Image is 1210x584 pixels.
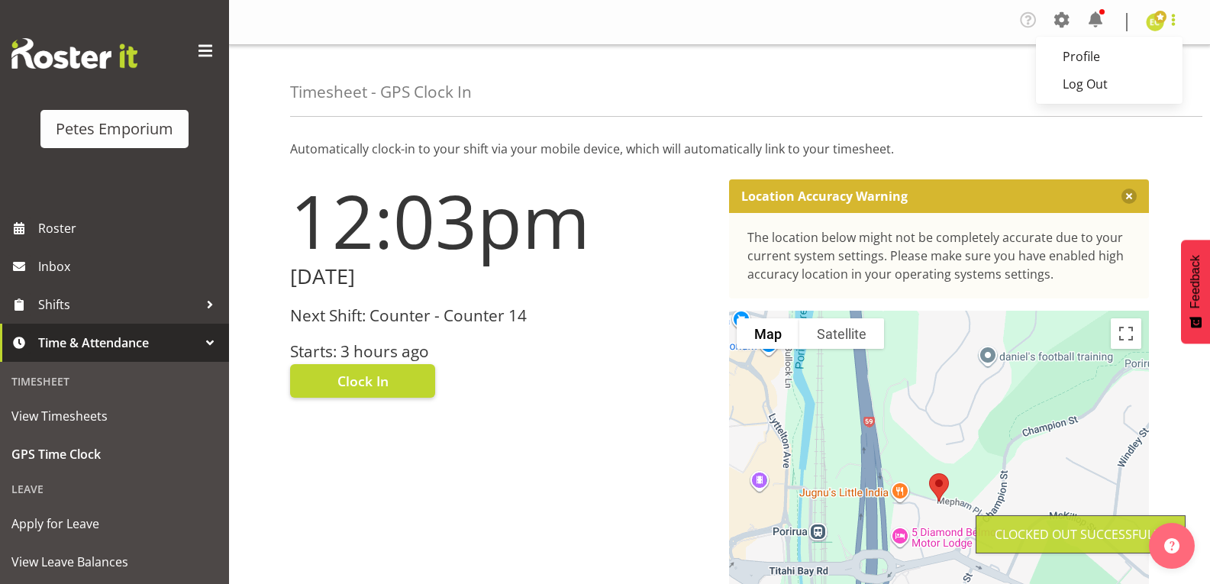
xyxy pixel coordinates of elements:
[1181,240,1210,344] button: Feedback - Show survey
[4,473,225,505] div: Leave
[337,371,389,391] span: Clock In
[737,318,799,349] button: Show street map
[11,443,218,466] span: GPS Time Clock
[290,265,711,289] h2: [DATE]
[11,405,218,428] span: View Timesheets
[11,550,218,573] span: View Leave Balances
[38,255,221,278] span: Inbox
[4,435,225,473] a: GPS Time Clock
[4,543,225,581] a: View Leave Balances
[1111,318,1141,349] button: Toggle fullscreen view
[1036,43,1183,70] a: Profile
[290,179,711,262] h1: 12:03pm
[290,343,711,360] h3: Starts: 3 hours ago
[1036,70,1183,98] a: Log Out
[747,228,1131,283] div: The location below might not be completely accurate due to your current system settings. Please m...
[56,118,173,140] div: Petes Emporium
[4,505,225,543] a: Apply for Leave
[1164,538,1179,553] img: help-xxl-2.png
[1146,13,1164,31] img: emma-croft7499.jpg
[995,525,1166,544] div: Clocked out Successfully
[11,512,218,535] span: Apply for Leave
[1121,189,1137,204] button: Close message
[4,366,225,397] div: Timesheet
[38,217,221,240] span: Roster
[290,364,435,398] button: Clock In
[38,331,198,354] span: Time & Attendance
[11,38,137,69] img: Rosterit website logo
[741,189,908,204] p: Location Accuracy Warning
[799,318,884,349] button: Show satellite imagery
[1189,255,1202,308] span: Feedback
[290,140,1149,158] p: Automatically clock-in to your shift via your mobile device, which will automatically link to you...
[38,293,198,316] span: Shifts
[290,83,472,101] h4: Timesheet - GPS Clock In
[290,307,711,324] h3: Next Shift: Counter - Counter 14
[4,397,225,435] a: View Timesheets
